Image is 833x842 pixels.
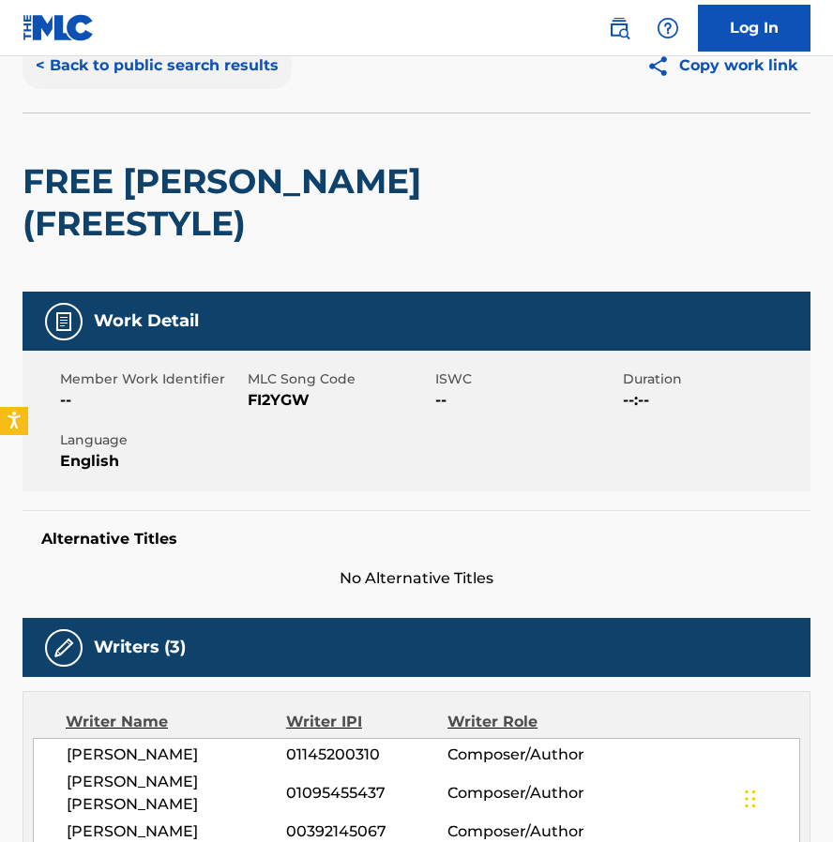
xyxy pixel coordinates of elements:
div: Writer Name [66,711,286,733]
h5: Alternative Titles [41,530,792,549]
h5: Writers (3) [94,637,186,658]
span: 01145200310 [286,744,447,766]
span: MLC Song Code [248,369,431,389]
button: < Back to public search results [23,42,292,89]
span: [PERSON_NAME] [PERSON_NAME] [67,771,286,816]
span: Duration [623,369,806,389]
img: Writers [53,637,75,659]
img: search [608,17,630,39]
h5: Work Detail [94,310,199,332]
span: 01095455437 [286,782,447,804]
h2: FREE [PERSON_NAME] (FREESTYLE) [23,160,495,245]
img: help [657,17,679,39]
div: Writer IPI [286,711,447,733]
span: FI2YGW [248,389,431,412]
span: Member Work Identifier [60,369,243,389]
span: -- [60,389,243,412]
span: ISWC [435,369,618,389]
a: Public Search [600,9,638,47]
iframe: Chat Widget [739,752,833,842]
span: Language [60,430,243,450]
button: Copy work link [633,42,810,89]
div: Writer Role [447,711,595,733]
span: Composer/Author [447,782,594,804]
span: No Alternative Titles [23,567,810,590]
span: [PERSON_NAME] [67,744,286,766]
span: -- [435,389,618,412]
div: Drag [745,771,756,827]
a: Log In [698,5,810,52]
span: English [60,450,243,473]
span: --:-- [623,389,806,412]
span: Composer/Author [447,744,594,766]
img: Work Detail [53,310,75,333]
img: Copy work link [646,54,679,78]
img: MLC Logo [23,14,95,41]
div: Help [649,9,687,47]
